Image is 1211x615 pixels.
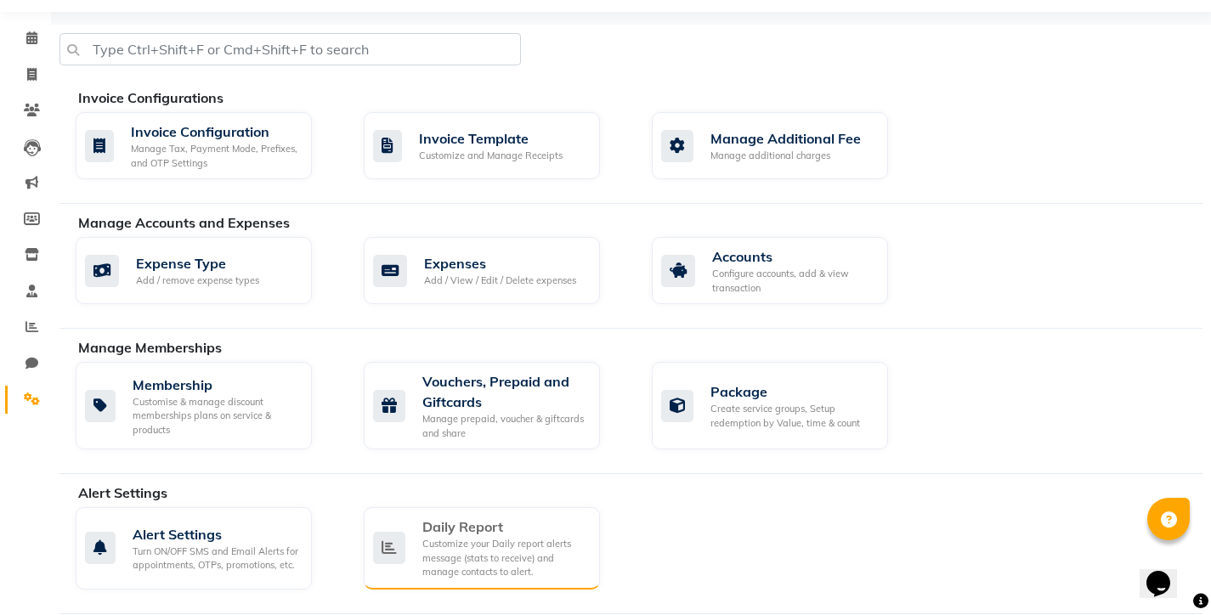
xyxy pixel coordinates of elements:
a: Manage Additional FeeManage additional charges [652,112,914,179]
div: Customise & manage discount memberships plans on service & products [133,395,298,437]
div: Customize your Daily report alerts message (stats to receive) and manage contacts to alert. [422,537,586,579]
div: Daily Report [422,516,586,537]
a: MembershipCustomise & manage discount memberships plans on service & products [76,362,338,449]
div: Alert Settings [133,524,298,544]
div: Turn ON/OFF SMS and Email Alerts for appointments, OTPs, promotions, etc. [133,544,298,573]
div: Membership [133,375,298,395]
div: Accounts [712,246,874,267]
div: Package [710,381,874,402]
div: Manage Tax, Payment Mode, Prefixes, and OTP Settings [131,142,298,170]
div: Manage Additional Fee [710,128,861,149]
a: Daily ReportCustomize your Daily report alerts message (stats to receive) and manage contacts to ... [364,507,626,590]
a: Invoice TemplateCustomize and Manage Receipts [364,112,626,179]
a: AccountsConfigure accounts, add & view transaction [652,237,914,304]
input: Type Ctrl+Shift+F or Cmd+Shift+F to search [59,33,521,65]
a: Invoice ConfigurationManage Tax, Payment Mode, Prefixes, and OTP Settings [76,112,338,179]
div: Add / View / Edit / Delete expenses [424,274,576,288]
a: Alert SettingsTurn ON/OFF SMS and Email Alerts for appointments, OTPs, promotions, etc. [76,507,338,590]
div: Manage prepaid, voucher & giftcards and share [422,412,586,440]
div: Expenses [424,253,576,274]
div: Manage additional charges [710,149,861,163]
div: Create service groups, Setup redemption by Value, time & count [710,402,874,430]
div: Invoice Template [419,128,563,149]
div: Vouchers, Prepaid and Giftcards [422,371,586,412]
a: Expense TypeAdd / remove expense types [76,237,338,304]
a: PackageCreate service groups, Setup redemption by Value, time & count [652,362,914,449]
div: Expense Type [136,253,259,274]
a: Vouchers, Prepaid and GiftcardsManage prepaid, voucher & giftcards and share [364,362,626,449]
div: Customize and Manage Receipts [419,149,563,163]
div: Invoice Configuration [131,121,298,142]
div: Add / remove expense types [136,274,259,288]
div: Configure accounts, add & view transaction [712,267,874,295]
iframe: chat widget [1140,547,1194,598]
a: ExpensesAdd / View / Edit / Delete expenses [364,237,626,304]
